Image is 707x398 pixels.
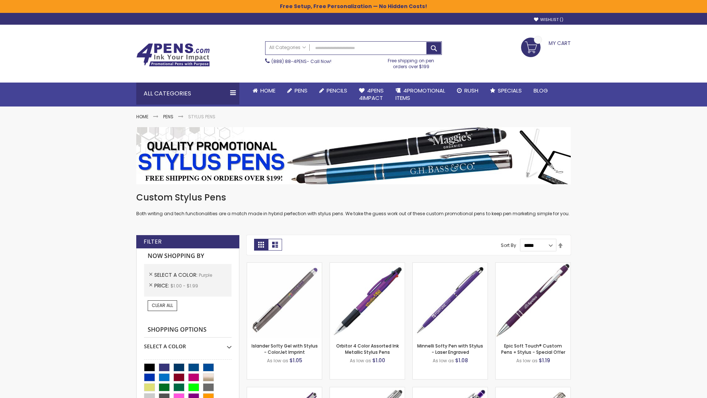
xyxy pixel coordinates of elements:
[528,83,554,99] a: Blog
[534,17,563,22] a: Wishlist
[136,192,571,203] h1: Custom Stylus Pens
[289,357,302,364] span: $1.05
[247,387,322,393] a: Avendale Velvet Touch Stylus Gel Pen-Purple
[380,55,442,70] div: Free shipping on pen orders over $199
[152,302,173,308] span: Clear All
[350,357,371,364] span: As low as
[336,343,399,355] a: Orbitor 4 Color Assorted Ink Metallic Stylus Pens
[501,343,565,355] a: Epic Soft Touch® Custom Pens + Stylus - Special Offer
[295,87,307,94] span: Pens
[144,238,162,246] strong: Filter
[247,262,322,269] a: Islander Softy Gel with Stylus - ColorJet Imprint-Purple
[154,271,199,279] span: Select A Color
[271,58,331,64] span: - Call Now!
[359,87,384,102] span: 4Pens 4impact
[265,42,310,54] a: All Categories
[516,357,538,364] span: As low as
[154,282,170,289] span: Price
[281,83,313,99] a: Pens
[144,322,232,338] strong: Shopping Options
[395,87,445,102] span: 4PROMOTIONAL ITEMS
[498,87,522,94] span: Specials
[417,343,483,355] a: Minnelli Softy Pen with Stylus - Laser Engraved
[413,387,488,393] a: Phoenix Softy with Stylus Pen - Laser-Purple
[252,343,318,355] a: Islander Softy Gel with Stylus - ColorJet Imprint
[390,83,451,107] a: 4PROMOTIONALITEMS
[496,387,570,393] a: Tres-Chic Touch Pen - Standard Laser-Purple
[199,272,212,278] span: Purple
[188,114,215,120] strong: Stylus Pens
[496,263,570,338] img: 4P-MS8B-Purple
[260,87,275,94] span: Home
[136,43,210,67] img: 4Pens Custom Pens and Promotional Products
[170,283,198,289] span: $1.00 - $1.99
[327,87,347,94] span: Pencils
[413,262,488,269] a: Minnelli Softy Pen with Stylus - Laser Engraved-Purple
[413,263,488,338] img: Minnelli Softy Pen with Stylus - Laser Engraved-Purple
[254,239,268,251] strong: Grid
[247,83,281,99] a: Home
[269,45,306,50] span: All Categories
[247,263,322,338] img: Islander Softy Gel with Stylus - ColorJet Imprint-Purple
[136,192,571,217] div: Both writing and tech functionalities are a match made in hybrid perfection with stylus pens. We ...
[267,357,288,364] span: As low as
[330,262,405,269] a: Orbitor 4 Color Assorted Ink Metallic Stylus Pens-Purple
[484,83,528,99] a: Specials
[136,83,239,105] div: All Categories
[433,357,454,364] span: As low as
[144,338,232,350] div: Select A Color
[330,387,405,393] a: Tres-Chic with Stylus Metal Pen - Standard Laser-Purple
[163,114,173,120] a: Pens
[455,357,468,364] span: $1.08
[464,87,478,94] span: Rush
[539,357,550,364] span: $1.19
[148,300,177,311] a: Clear All
[330,263,405,338] img: Orbitor 4 Color Assorted Ink Metallic Stylus Pens-Purple
[501,242,516,248] label: Sort By
[271,58,307,64] a: (888) 88-4PENS
[496,262,570,269] a: 4P-MS8B-Purple
[136,114,148,120] a: Home
[451,83,484,99] a: Rush
[534,87,548,94] span: Blog
[313,83,353,99] a: Pencils
[353,83,390,107] a: 4Pens4impact
[136,127,571,184] img: Stylus Pens
[144,248,232,264] strong: Now Shopping by
[372,357,385,364] span: $1.00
